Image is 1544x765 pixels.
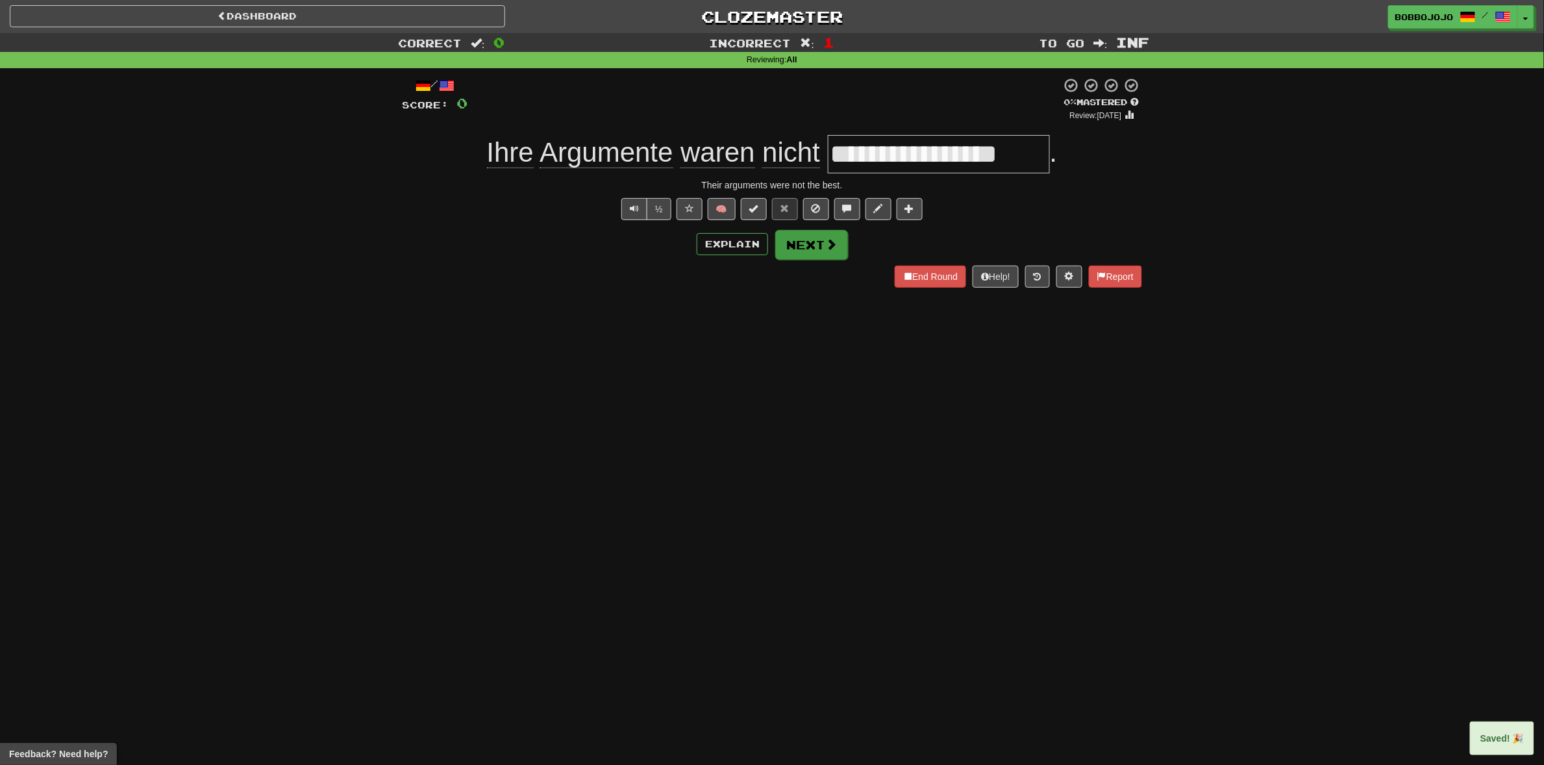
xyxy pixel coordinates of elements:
span: 1 [823,34,834,50]
button: End Round [895,266,966,288]
span: Open feedback widget [9,747,108,760]
button: Add to collection (alt+a) [897,198,923,220]
a: Clozemaster [525,5,1020,28]
span: 0 % [1064,97,1077,107]
button: Favorite sentence (alt+f) [677,198,703,220]
span: Incorrect [710,36,791,49]
button: Report [1089,266,1142,288]
span: : [1093,38,1108,49]
strong: All [787,55,797,64]
a: bobbojojo / [1388,5,1518,29]
div: Their arguments were not the best. [402,179,1142,192]
span: nicht [762,137,820,168]
button: Ignore sentence (alt+i) [803,198,829,220]
a: Dashboard [10,5,505,27]
div: Mastered [1062,97,1142,108]
span: waren [680,137,754,168]
button: Edit sentence (alt+d) [865,198,891,220]
button: 🧠 [708,198,736,220]
span: To go [1039,36,1084,49]
span: . [1050,137,1058,168]
span: 0 [494,34,505,50]
div: / [402,77,467,94]
button: Next [775,230,848,260]
button: Discuss sentence (alt+u) [834,198,860,220]
button: Play sentence audio (ctl+space) [621,198,647,220]
button: ½ [647,198,671,220]
span: bobbojojo [1395,11,1454,23]
span: Correct [398,36,462,49]
span: Argumente [540,137,673,168]
span: Score: [402,99,449,110]
span: / [1482,10,1489,19]
span: 0 [456,95,467,111]
button: Explain [697,233,768,255]
button: Round history (alt+y) [1025,266,1050,288]
button: Set this sentence to 100% Mastered (alt+m) [741,198,767,220]
button: Help! [973,266,1019,288]
span: : [471,38,485,49]
span: Inf [1117,34,1150,50]
span: Ihre [487,137,534,168]
span: : [801,38,815,49]
div: Saved! 🎉 [1470,721,1534,755]
button: Reset to 0% Mastered (alt+r) [772,198,798,220]
small: Review: [DATE] [1070,111,1122,120]
div: Text-to-speech controls [619,198,671,220]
